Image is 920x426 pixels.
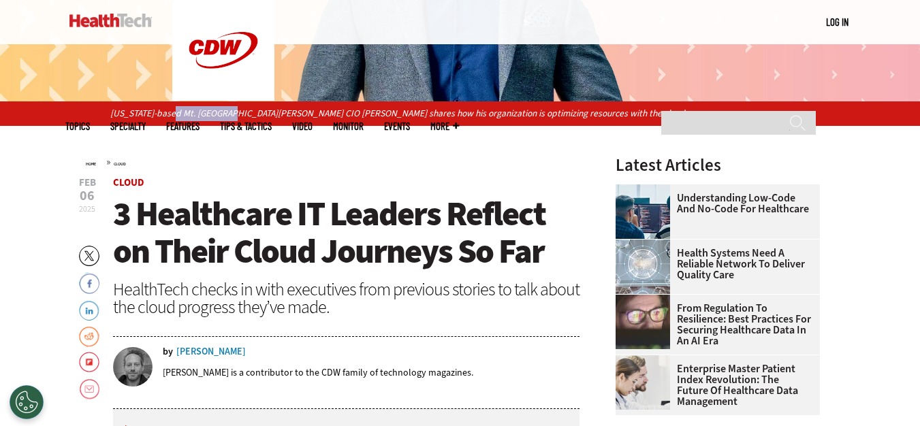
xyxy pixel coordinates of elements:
p: [PERSON_NAME] is a contributor to the CDW family of technology magazines. [163,366,473,379]
a: CDW [172,90,274,104]
a: MonITor [333,121,364,131]
a: woman wearing glasses looking at healthcare data on screen [616,295,677,306]
a: Coworkers coding [616,184,677,195]
span: Feb [79,178,96,188]
a: Video [292,121,313,131]
img: Coworkers coding [616,184,670,239]
img: Healthcare networking [616,240,670,294]
a: Events [384,121,410,131]
h3: Latest Articles [616,157,820,174]
span: Specialty [110,121,146,131]
a: Tips & Tactics [220,121,272,131]
a: Cloud [113,176,144,189]
span: Topics [65,121,90,131]
img: Home [69,14,152,27]
img: Chris Hayhurst [113,347,153,387]
a: From Regulation to Resilience: Best Practices for Securing Healthcare Data in an AI Era [616,303,812,346]
span: by [163,347,173,357]
img: medical researchers look at data on desktop monitor [616,355,670,410]
div: HealthTech checks in with executives from previous stories to talk about the cloud progress they’... [113,280,580,316]
div: » [86,157,580,167]
a: Understanding Low-Code and No-Code for Healthcare [616,193,812,214]
span: 3 Healthcare IT Leaders Reflect on Their Cloud Journeys So Far [113,191,545,274]
a: Home [86,161,96,167]
a: Cloud [114,161,126,167]
a: Features [166,121,200,131]
a: [PERSON_NAME] [176,347,246,357]
a: Health Systems Need a Reliable Network To Deliver Quality Care [616,248,812,280]
img: woman wearing glasses looking at healthcare data on screen [616,295,670,349]
a: medical researchers look at data on desktop monitor [616,355,677,366]
span: 2025 [79,203,95,214]
div: Cookies Settings [10,385,44,419]
button: Open Preferences [10,385,44,419]
a: Enterprise Master Patient Index Revolution: The Future of Healthcare Data Management [616,363,812,407]
a: Log in [826,16,848,28]
span: More [430,121,459,131]
div: User menu [826,15,848,29]
span: 06 [79,189,96,203]
a: Healthcare networking [616,240,677,250]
